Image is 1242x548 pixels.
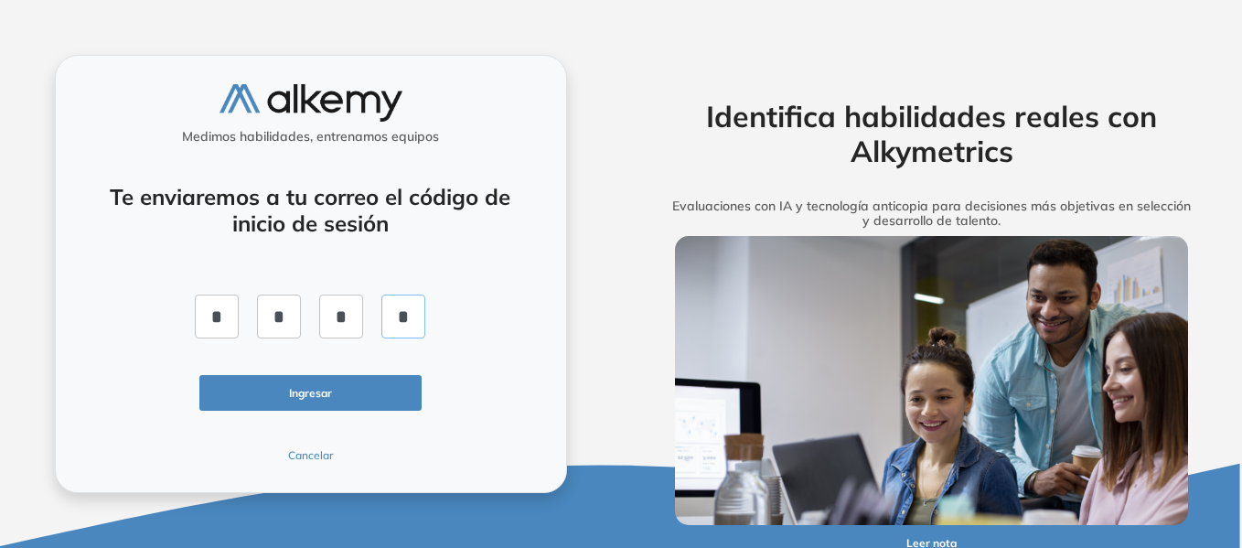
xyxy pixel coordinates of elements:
[647,99,1217,169] h2: Identifica habilidades reales con Alkymetrics
[199,375,423,411] button: Ingresar
[63,129,559,145] h5: Medimos habilidades, entrenamos equipos
[104,184,518,237] h4: Te enviaremos a tu correo el código de inicio de sesión
[219,84,402,122] img: logo-alkemy
[647,199,1217,230] h5: Evaluaciones con IA y tecnología anticopia para decisiones más objetivas en selección y desarroll...
[199,447,423,464] button: Cancelar
[913,336,1242,548] div: Widget de chat
[675,236,1189,525] img: img-more-info
[913,336,1242,548] iframe: Chat Widget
